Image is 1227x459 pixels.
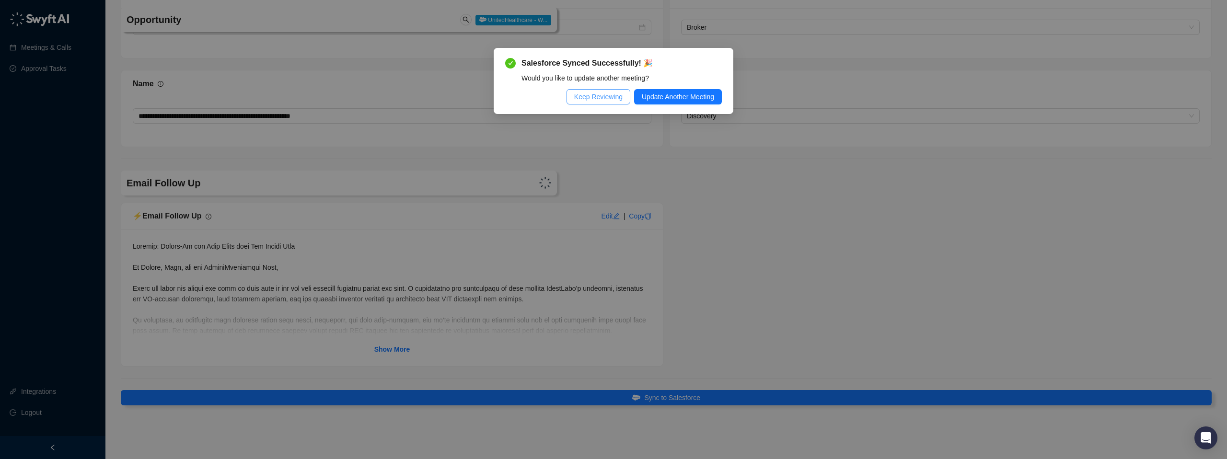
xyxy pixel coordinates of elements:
[642,92,714,102] span: Update Another Meeting
[505,58,516,69] span: check-circle
[521,57,722,69] span: Salesforce Synced Successfully! 🎉
[521,73,722,83] div: Would you like to update another meeting?
[634,89,722,104] button: Update Another Meeting
[1194,426,1217,449] div: Open Intercom Messenger
[574,92,623,102] span: Keep Reviewing
[567,89,630,104] button: Keep Reviewing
